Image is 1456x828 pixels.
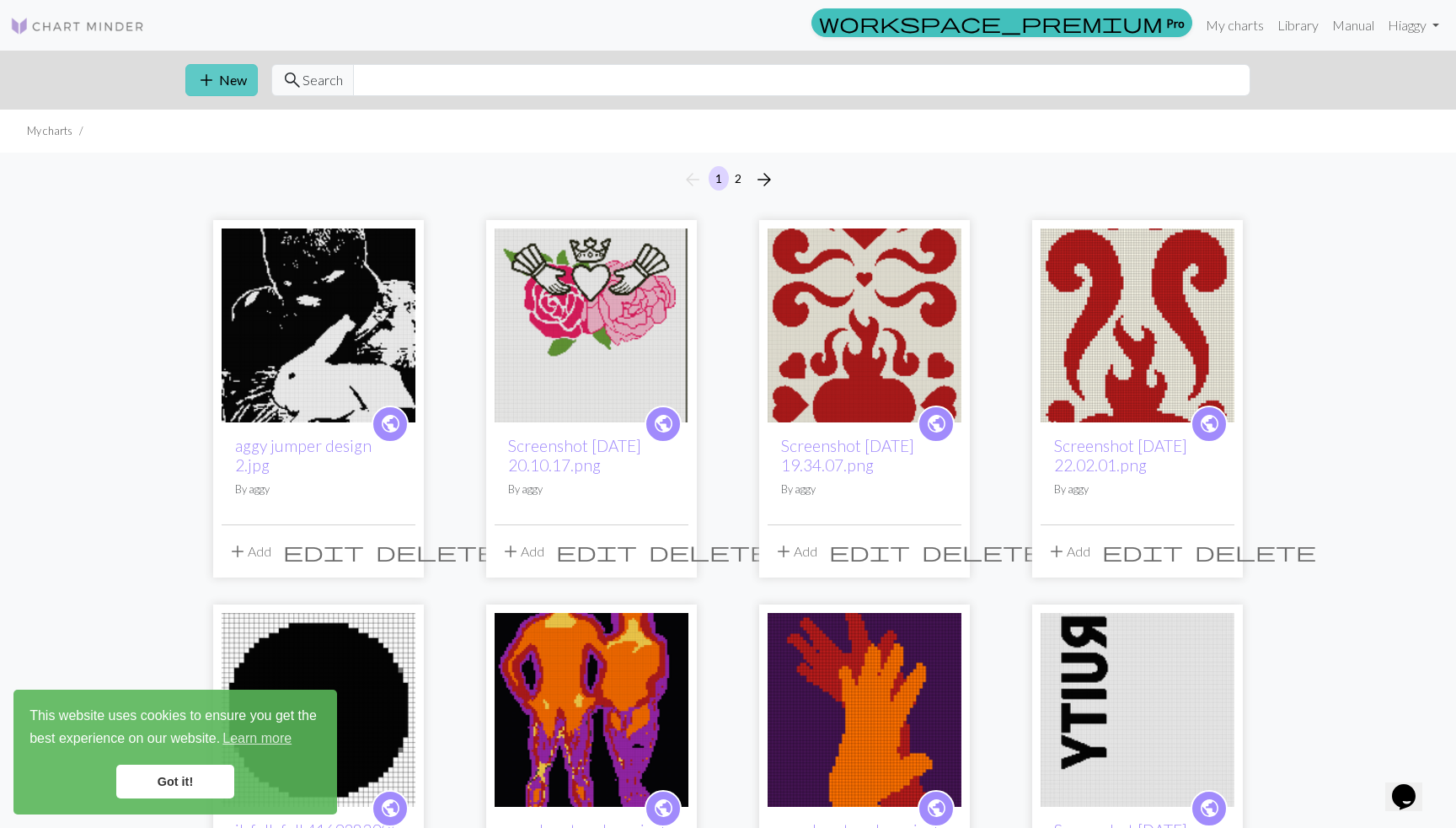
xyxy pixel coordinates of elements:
[1054,481,1221,497] p: By aggy
[754,168,774,191] span: arrow_forward
[1199,795,1220,821] span: public
[1271,8,1325,42] a: Library
[1325,8,1381,42] a: Manual
[676,166,781,193] nav: Page navigation
[1046,540,1067,563] span: add
[495,700,688,716] a: Screenshot 2025-01-28 at 17.47.06.png
[220,726,294,751] a: learn more about cookies
[747,166,781,193] button: Next
[556,540,637,563] span: edit
[380,411,401,437] span: public
[495,229,688,422] img: Screenshot 2025-03-12 at 20.10.17.png
[1199,792,1220,825] i: public
[768,315,961,331] a: Screenshot 2025-02-16 at 19.34.07.png
[781,481,948,497] p: By aggy
[13,690,337,815] div: cookieconsent
[282,68,302,92] span: search
[768,700,961,716] a: Screenshot 2025-01-28 at 17.43.34.png
[29,706,321,751] span: This website uses cookies to ensure you get the best experience on our website.
[1041,700,1234,716] a: Screenshot 2025-01-02 at 12.43.50.png
[728,166,748,191] button: 2
[1189,535,1322,567] button: Delete
[227,540,248,563] span: add
[283,540,364,563] span: edit
[829,540,910,563] span: edit
[653,411,674,437] span: public
[1041,613,1234,807] img: Screenshot 2025-01-02 at 12.43.50.png
[370,535,503,567] button: Delete
[508,481,675,497] p: By aggy
[1102,541,1183,562] i: Edit
[768,229,961,422] img: Screenshot 2025-02-16 at 19.34.07.png
[1191,406,1228,443] a: public
[222,613,415,807] img: il_fullxfull.4169283905_fqvv.jpg.webp
[1191,790,1228,827] a: public
[1199,411,1220,437] span: public
[372,406,409,443] a: public
[380,407,401,441] i: public
[222,229,415,422] img: chester
[185,64,258,96] button: New
[781,436,914,475] a: Screenshot [DATE] 19.34.07.png
[380,792,401,825] i: public
[283,541,364,562] i: Edit
[556,541,637,562] i: Edit
[1385,761,1439,811] iframe: chat widget
[643,535,776,567] button: Delete
[1054,436,1187,475] a: Screenshot [DATE] 22.02.01.png
[235,481,402,497] p: By aggy
[926,411,947,437] span: public
[918,406,955,443] a: public
[653,792,674,825] i: public
[495,315,688,331] a: Screenshot 2025-03-12 at 20.10.17.png
[277,535,370,567] button: Edit
[811,8,1192,37] a: Pro
[829,541,910,562] i: Edit
[550,535,643,567] button: Edit
[922,540,1043,563] span: delete
[926,792,947,825] i: public
[27,123,72,139] li: My charts
[376,540,497,563] span: delete
[196,68,217,92] span: add
[768,535,823,567] button: Add
[768,613,961,807] img: Screenshot 2025-01-28 at 17.43.34.png
[1195,540,1316,563] span: delete
[372,790,409,827] a: public
[1041,229,1234,422] img: Screenshot 2025-02-12 at 22.02.01.png
[116,765,234,798] a: dismiss cookie message
[916,535,1049,567] button: Delete
[222,315,415,331] a: chester
[1041,315,1234,331] a: Screenshot 2025-02-12 at 22.02.01.png
[235,436,372,475] a: aggy jumper design 2.jpg
[645,406,682,443] a: public
[302,70,343,90] span: Search
[495,535,550,567] button: Add
[10,16,145,36] img: Logo
[222,535,277,567] button: Add
[508,436,641,475] a: Screenshot [DATE] 20.10.17.png
[819,11,1163,35] span: workspace_premium
[709,166,729,191] button: 1
[926,795,947,821] span: public
[1381,8,1446,42] a: Hiaggy
[1199,407,1220,441] i: public
[926,407,947,441] i: public
[918,790,955,827] a: public
[500,540,521,563] span: add
[649,540,770,563] span: delete
[653,795,674,821] span: public
[1041,535,1096,567] button: Add
[823,535,916,567] button: Edit
[1096,535,1189,567] button: Edit
[495,613,688,807] img: Screenshot 2025-01-28 at 17.47.06.png
[380,795,401,821] span: public
[754,169,774,190] i: Next
[773,540,794,563] span: add
[653,407,674,441] i: public
[645,790,682,827] a: public
[1199,8,1271,42] a: My charts
[1102,540,1183,563] span: edit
